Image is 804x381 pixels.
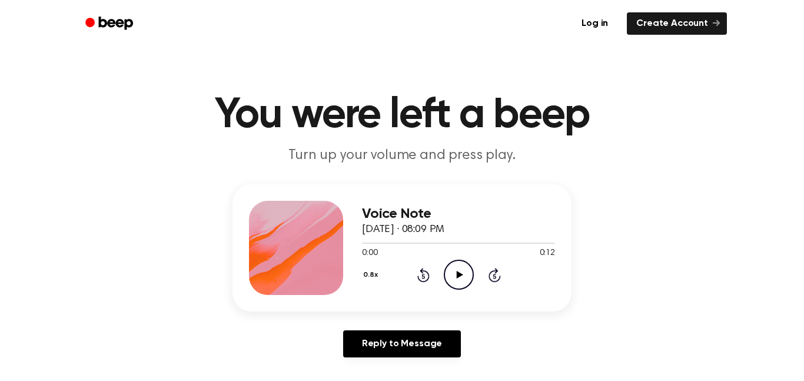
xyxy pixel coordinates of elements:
[77,12,144,35] a: Beep
[540,247,555,260] span: 0:12
[362,206,555,222] h3: Voice Note
[362,224,444,235] span: [DATE] · 08:09 PM
[570,10,620,37] a: Log in
[343,330,461,357] a: Reply to Message
[627,12,727,35] a: Create Account
[176,146,628,165] p: Turn up your volume and press play.
[362,265,382,285] button: 0.8x
[101,94,703,137] h1: You were left a beep
[362,247,377,260] span: 0:00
